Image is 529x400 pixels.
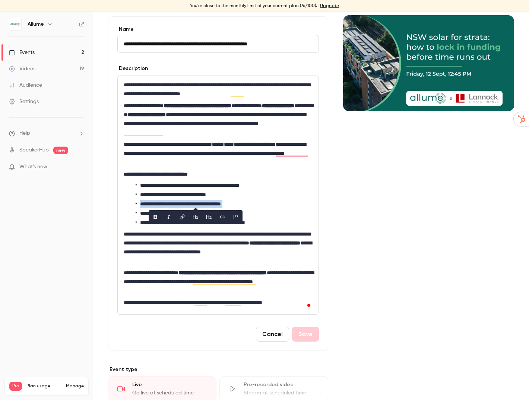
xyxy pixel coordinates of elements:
span: Pro [9,382,22,391]
button: bold [149,211,161,223]
button: italic [163,211,175,223]
div: Go live at scheduled time [132,389,207,397]
section: description [117,76,319,315]
span: Help [19,129,30,137]
div: Events [9,49,35,56]
p: Event type [108,366,328,373]
div: Pre-recorded video [244,381,319,388]
h6: Allume [28,20,44,28]
label: Description [117,65,148,72]
div: editor [118,76,319,314]
span: new [53,147,68,154]
div: Videos [9,65,35,73]
section: Cover image [343,6,514,111]
button: blockquote [230,211,242,223]
div: Settings [9,98,39,105]
li: help-dropdown-opener [9,129,84,137]
button: Cancel [256,327,289,342]
div: To enrich screen reader interactions, please activate Accessibility in Grammarly extension settings [118,76,319,314]
a: Upgrade [320,3,339,9]
label: Name [117,26,319,33]
img: Allume [9,18,21,30]
span: Plan usage [26,383,61,389]
a: Manage [66,383,84,389]
button: link [176,211,188,223]
div: Live [132,381,207,388]
div: Audience [9,81,42,89]
a: SpeakerHub [19,146,49,154]
iframe: Noticeable Trigger [75,164,84,170]
div: Stream at scheduled time [244,389,319,397]
span: What's new [19,163,47,171]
